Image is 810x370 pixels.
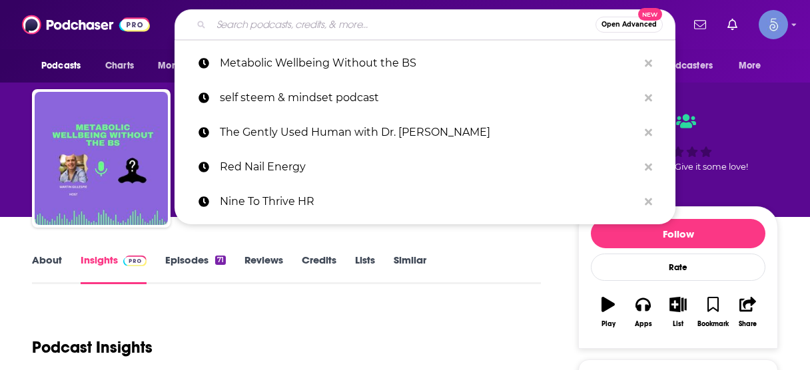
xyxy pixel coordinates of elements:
div: List [673,320,683,328]
img: User Profile [759,10,788,39]
a: InsightsPodchaser Pro [81,254,147,284]
p: self steem & mindset podcast [220,81,638,115]
a: Lists [355,254,375,284]
p: Nine To Thrive HR [220,184,638,219]
p: The Gently Used Human with Dr. Scott Lyons [220,115,638,150]
div: 71 [215,256,226,265]
button: Show profile menu [759,10,788,39]
div: Play [602,320,615,328]
button: Apps [625,288,660,336]
input: Search podcasts, credits, & more... [211,14,596,35]
span: Charts [105,57,134,75]
a: Similar [394,254,426,284]
h1: Podcast Insights [32,337,153,357]
button: Play [591,288,625,336]
div: Share [739,320,757,328]
button: List [661,288,695,336]
button: open menu [149,53,222,79]
img: Podchaser Pro [123,256,147,266]
button: Bookmark [695,288,730,336]
a: The Gently Used Human with Dr. [PERSON_NAME] [175,115,675,150]
span: Good podcast? Give it some love! [608,162,748,172]
a: Red Nail Energy [175,150,675,184]
a: Show notifications dropdown [689,13,711,36]
span: For Podcasters [649,57,713,75]
span: Podcasts [41,57,81,75]
div: Rate [591,254,765,281]
a: self steem & mindset podcast [175,81,675,115]
button: open menu [32,53,98,79]
button: open menu [640,53,732,79]
span: New [638,8,662,21]
div: Bookmark [697,320,729,328]
a: Nine To Thrive HR [175,184,675,219]
a: Metabolic Wellbeing Without the BS [175,46,675,81]
button: Follow [591,219,765,248]
span: Monitoring [158,57,205,75]
img: Podchaser - Follow, Share and Rate Podcasts [22,12,150,37]
a: Show notifications dropdown [722,13,743,36]
a: Reviews [244,254,283,284]
span: Open Advanced [602,21,657,28]
span: More [739,57,761,75]
a: About [32,254,62,284]
div: Apps [635,320,652,328]
button: open menu [729,53,778,79]
div: Search podcasts, credits, & more... [175,9,675,40]
span: Logged in as Spiral5-G1 [759,10,788,39]
a: Episodes71 [165,254,226,284]
button: Open AdvancedNew [596,17,663,33]
a: Credits [302,254,336,284]
button: Share [731,288,765,336]
p: Red Nail Energy [220,150,638,184]
div: Good podcast? Give it some love! [578,101,778,184]
img: Metabolic Wellbeing without the BS [35,92,168,225]
a: Charts [97,53,142,79]
p: Metabolic Wellbeing Without the BS [220,46,638,81]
